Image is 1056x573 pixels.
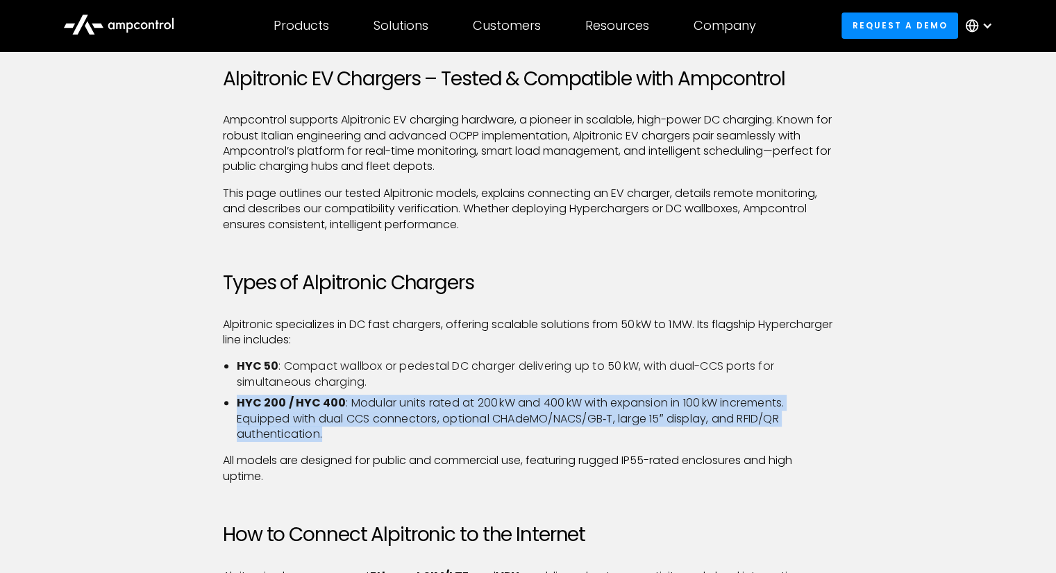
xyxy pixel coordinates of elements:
a: Request a demo [841,12,958,38]
div: Customers [473,18,541,33]
div: Solutions [374,18,428,33]
div: Company [694,18,756,33]
p: This page outlines our tested Alpitronic models, explains connecting an EV charger, details remot... [223,186,833,232]
h2: Types of Alpitronic Chargers [223,271,833,295]
p: Alpitronic specializes in DC fast chargers, offering scalable solutions from 50 kW to 1 MW. Its f... [223,317,833,348]
strong: HYC 200 / HYC 400 [237,395,346,411]
p: Ampcontrol supports Alpitronic EV charging hardware, a pioneer in scalable, high-power DC chargin... [223,112,833,175]
div: Resources [585,18,649,33]
h2: How to Connect Alpitronic to the Internet [223,523,833,547]
li: : Compact wallbox or pedestal DC charger delivering up to 50 kW, with dual-CCS ports for simultan... [237,359,833,390]
li: : Modular units rated at 200 kW and 400 kW with expansion in 100 kW increments. Equipped with dua... [237,395,833,442]
p: All models are designed for public and commercial use, featuring rugged IP55-rated enclosures and... [223,453,833,484]
div: Products [274,18,329,33]
strong: HYC 50 [237,358,278,374]
h2: Alpitronic EV Chargers – Tested & Compatible with Ampcontrol [223,67,833,91]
